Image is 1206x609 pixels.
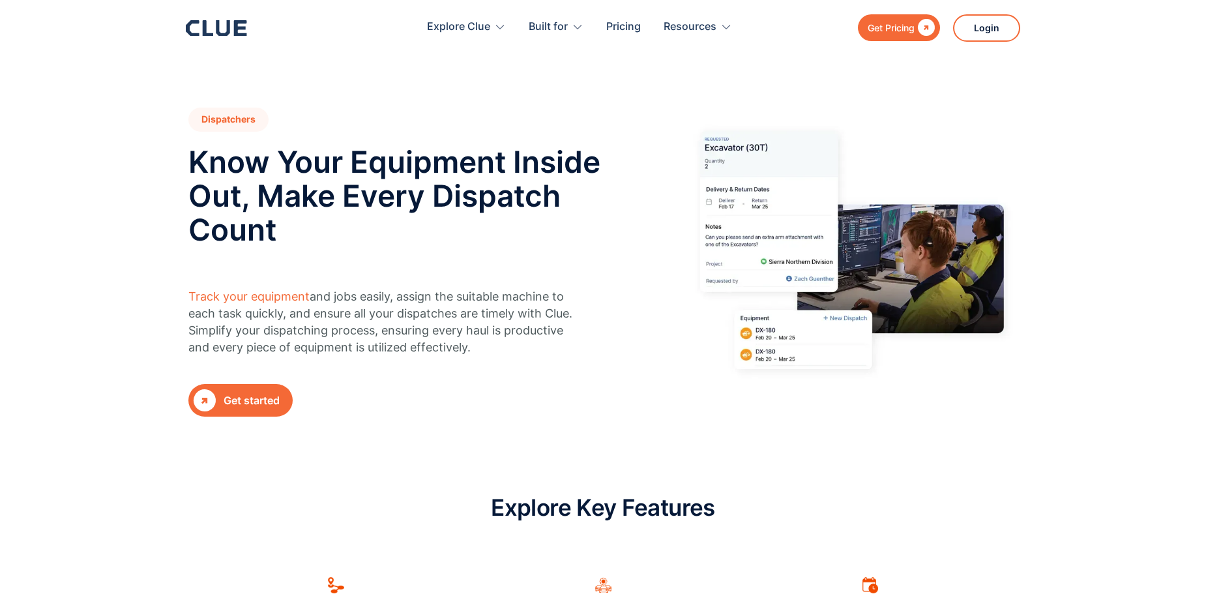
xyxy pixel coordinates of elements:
[953,14,1020,42] a: Login
[188,108,269,132] h1: Dispatchers
[188,288,583,356] p: and jobs easily, assign the suitable machine to each task quickly, and ensure all your dispatches...
[188,145,609,246] h2: Know Your Equipment Inside Out, Make Every Dispatch Count
[194,389,216,411] div: 
[188,384,293,417] a: Get started
[529,7,568,48] div: Built for
[224,393,280,409] div: Get started
[595,577,611,593] img: Fleet management settings icon image
[868,20,915,36] div: Get Pricing
[328,577,344,593] img: Asset location tracking
[685,114,1018,409] img: Image showing Dispachers at construction site
[529,7,583,48] div: Built for
[664,7,716,48] div: Resources
[915,20,935,36] div: 
[427,7,490,48] div: Explore Clue
[606,7,641,48] a: Pricing
[664,7,732,48] div: Resources
[858,14,940,41] a: Get Pricing
[491,495,714,520] h2: Explore Key Features
[427,7,506,48] div: Explore Clue
[862,577,879,593] img: Task scheduling icon image
[188,290,310,303] a: Track your equipment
